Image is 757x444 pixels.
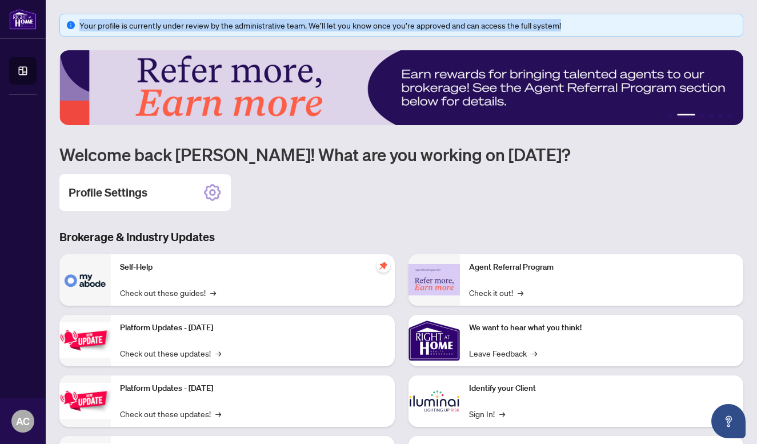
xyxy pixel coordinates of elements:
[677,114,695,118] button: 2
[59,383,111,419] img: Platform Updates - July 8, 2025
[79,19,736,31] div: Your profile is currently under review by the administrative team. We’ll let you know once you’re...
[727,114,732,118] button: 6
[120,382,386,395] p: Platform Updates - [DATE]
[120,261,386,274] p: Self-Help
[711,404,746,438] button: Open asap
[67,21,75,29] span: info-circle
[210,286,216,299] span: →
[469,286,523,299] a: Check it out!→
[59,254,111,306] img: Self-Help
[69,185,147,201] h2: Profile Settings
[709,114,714,118] button: 4
[469,261,735,274] p: Agent Referral Program
[215,407,221,420] span: →
[120,286,216,299] a: Check out these guides!→
[377,259,390,273] span: pushpin
[469,322,735,334] p: We want to hear what you think!
[408,315,460,366] img: We want to hear what you think!
[16,413,30,429] span: AC
[120,347,221,359] a: Check out these updates!→
[718,114,723,118] button: 5
[469,347,537,359] a: Leave Feedback→
[59,229,743,245] h3: Brokerage & Industry Updates
[120,407,221,420] a: Check out these updates!→
[59,50,743,125] img: Slide 1
[408,375,460,427] img: Identify your Client
[215,347,221,359] span: →
[531,347,537,359] span: →
[9,9,37,30] img: logo
[700,114,704,118] button: 3
[499,407,505,420] span: →
[469,407,505,420] a: Sign In!→
[469,382,735,395] p: Identify your Client
[668,114,672,118] button: 1
[59,143,743,165] h1: Welcome back [PERSON_NAME]! What are you working on [DATE]?
[408,264,460,295] img: Agent Referral Program
[518,286,523,299] span: →
[120,322,386,334] p: Platform Updates - [DATE]
[59,322,111,358] img: Platform Updates - July 21, 2025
